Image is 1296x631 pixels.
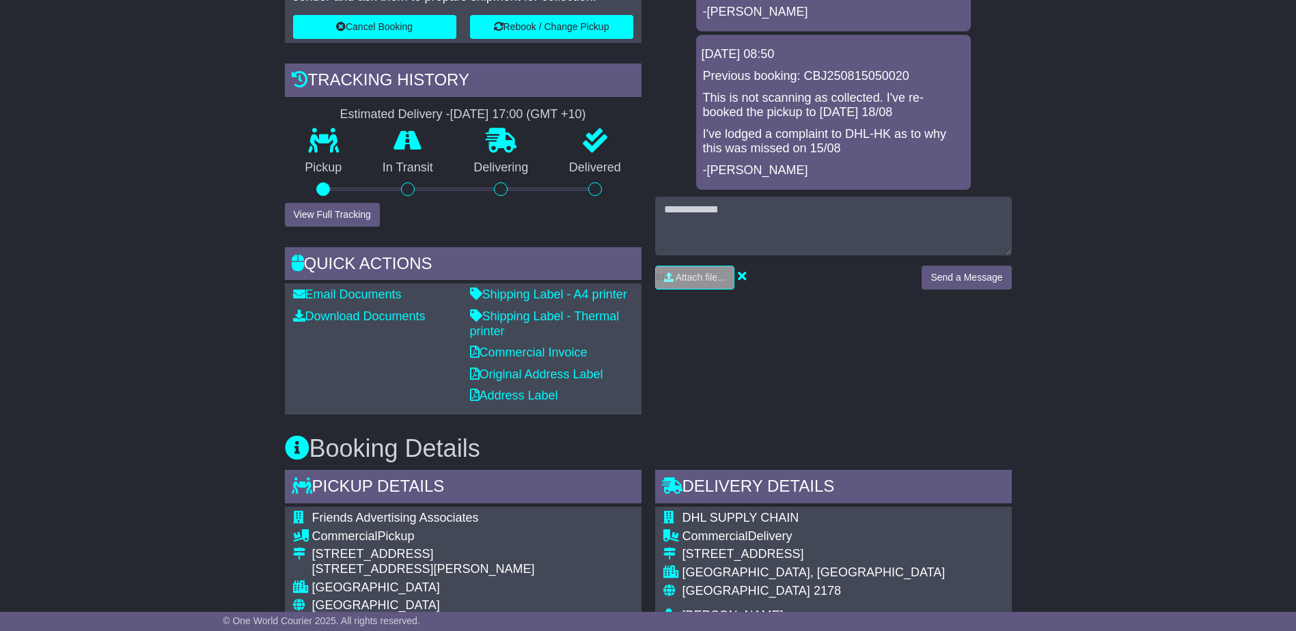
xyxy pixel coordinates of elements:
[312,580,576,595] div: [GEOGRAPHIC_DATA]
[703,5,964,20] p: -[PERSON_NAME]
[312,529,378,543] span: Commercial
[683,511,799,524] span: DHL SUPPLY CHAIN
[223,615,420,626] span: © One World Courier 2025. All rights reserved.
[470,389,558,402] a: Address Label
[655,470,1012,507] div: Delivery Details
[683,565,946,580] div: [GEOGRAPHIC_DATA], [GEOGRAPHIC_DATA]
[312,511,479,524] span: Friends Advertising Associates
[922,266,1011,290] button: Send a Message
[683,547,946,562] div: [STREET_ADDRESS]
[703,163,964,178] p: -[PERSON_NAME]
[285,470,642,507] div: Pickup Details
[683,584,810,598] span: [GEOGRAPHIC_DATA]
[470,367,603,381] a: Original Address Label
[814,584,841,598] span: 2178
[285,435,1012,462] h3: Booking Details
[703,127,964,156] p: I've lodged a complaint to DHL-HK as to why this was missed on 15/08
[549,160,642,176] p: Delivered
[285,203,380,227] button: View Full Tracking
[362,160,454,176] p: In Transit
[285,64,642,100] div: Tracking history
[470,15,633,39] button: Rebook / Change Pickup
[683,529,946,544] div: Delivery
[470,309,620,338] a: Shipping Label - Thermal printer
[285,160,363,176] p: Pickup
[703,69,964,84] p: Previous booking: CBJ250815050020
[450,107,586,122] div: [DATE] 17:00 (GMT +10)
[312,547,576,562] div: [STREET_ADDRESS]
[312,598,440,612] span: [GEOGRAPHIC_DATA]
[683,529,748,543] span: Commercial
[285,107,642,122] div: Estimated Delivery -
[683,608,784,622] span: [PERSON_NAME]
[703,91,964,120] p: This is not scanning as collected. I've re-booked the pickup to [DATE] 18/08
[293,15,456,39] button: Cancel Booking
[454,160,549,176] p: Delivering
[312,529,576,544] div: Pickup
[293,309,426,323] a: Download Documents
[470,288,627,301] a: Shipping Label - A4 printer
[312,562,576,577] div: [STREET_ADDRESS][PERSON_NAME]
[470,346,588,359] a: Commercial Invoice
[702,47,965,62] div: [DATE] 08:50
[285,247,642,284] div: Quick Actions
[293,288,402,301] a: Email Documents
